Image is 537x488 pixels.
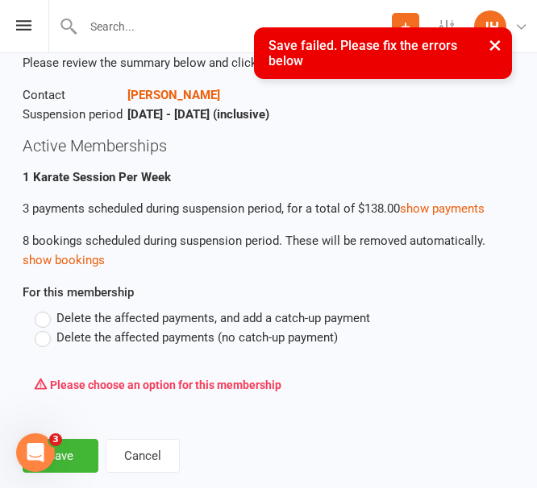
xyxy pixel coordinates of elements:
[127,88,220,102] a: [PERSON_NAME]
[56,328,338,345] span: Delete the affected payments (no catch-up payment)
[23,105,127,124] span: Suspension period
[33,274,131,291] span: Search for help
[23,137,514,155] h3: Active Memberships
[35,370,502,400] div: Please choose an option for this membership
[254,27,512,79] div: Save failed. Please fix the errors below
[134,380,189,391] span: Messages
[23,283,134,302] label: For this membership
[32,114,290,142] p: Hi [PERSON_NAME]
[32,142,290,169] p: How can we help?
[106,439,180,473] button: Cancel
[32,26,65,58] img: Profile image for Emily
[63,26,95,58] div: Profile image for Bec
[23,85,127,105] span: Contact
[127,107,269,122] strong: [DATE] - [DATE] (inclusive)
[16,433,55,472] iframe: Intercom live chat
[474,10,506,43] div: JH
[256,380,281,391] span: Help
[56,308,370,325] span: Delete the affected payments, and add a catch-up payment
[78,15,392,38] input: Search...
[215,340,323,404] button: Help
[49,433,62,446] span: 3
[33,220,270,237] div: AI Agent and team can help
[16,189,306,250] div: Ask a questionAI Agent and team can help
[33,311,270,345] div: How do I convert non-attending contacts to members or prospects?
[33,203,270,220] div: Ask a question
[23,170,171,184] b: 1 Karate Session Per Week
[23,266,299,298] button: Search for help
[23,304,299,351] div: How do I convert non-attending contacts to members or prospects?
[23,199,514,218] p: 3 payments scheduled during suspension period, for a total of $138.00
[23,250,105,270] button: show bookings
[23,439,98,473] button: Save
[35,380,72,391] span: Home
[400,201,485,216] a: show payments
[94,26,126,58] div: Profile image for Jia
[23,234,485,267] span: 8 bookings scheduled during suspension period. These will be removed automatically.
[107,340,214,404] button: Messages
[481,27,510,62] button: ×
